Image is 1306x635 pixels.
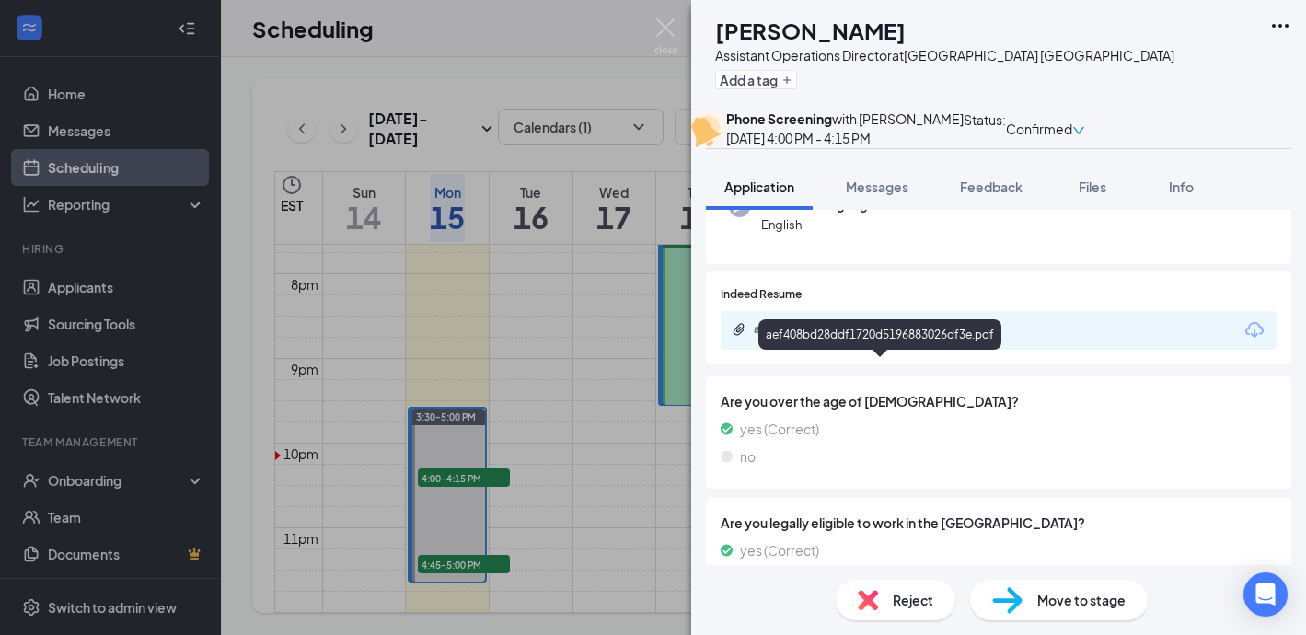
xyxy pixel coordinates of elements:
[1079,179,1106,195] span: Files
[754,322,1011,337] div: aef408bd28ddf1720d5196883026df3e.pdf
[964,110,1006,148] div: Status :
[732,322,1030,340] a: Paperclipaef408bd28ddf1720d5196883026df3e.pdf
[1037,590,1126,610] span: Move to stage
[721,391,1277,411] span: Are you over the age of [DEMOGRAPHIC_DATA]?
[740,446,756,467] span: no
[1243,572,1288,617] div: Open Intercom Messenger
[740,540,819,560] span: yes (Correct)
[960,179,1023,195] span: Feedback
[721,513,1277,533] span: Are you legally eligible to work in the [GEOGRAPHIC_DATA]?
[1006,119,1072,139] span: Confirmed
[893,590,933,610] span: Reject
[724,179,794,195] span: Application
[726,110,832,127] b: Phone Screening
[715,15,906,46] h1: [PERSON_NAME]
[726,128,964,148] div: [DATE] 4:00 PM - 4:15 PM
[781,75,792,86] svg: Plus
[721,286,802,304] span: Indeed Resume
[846,179,908,195] span: Messages
[732,322,746,337] svg: Paperclip
[740,419,819,439] span: yes (Correct)
[715,70,797,89] button: PlusAdd a tag
[761,215,875,234] span: English
[715,46,1174,64] div: Assistant Operations Director at [GEOGRAPHIC_DATA] [GEOGRAPHIC_DATA]
[1169,179,1194,195] span: Info
[1072,124,1085,137] span: down
[1269,15,1291,37] svg: Ellipses
[1243,319,1266,341] svg: Download
[758,319,1001,350] div: aef408bd28ddf1720d5196883026df3e.pdf
[726,110,964,128] div: with [PERSON_NAME]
